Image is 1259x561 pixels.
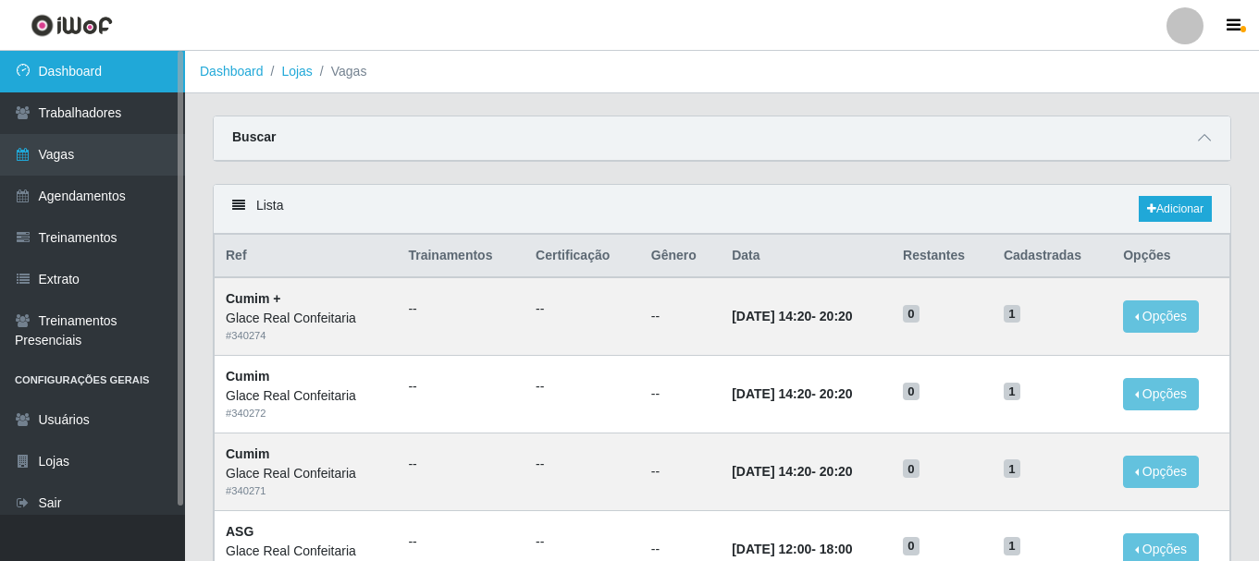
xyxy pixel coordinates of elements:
div: Lista [214,185,1230,234]
span: 1 [1004,537,1020,555]
time: [DATE] 12:00 [732,542,811,556]
td: -- [640,356,721,433]
time: [DATE] 14:20 [732,309,811,323]
li: Vagas [313,62,367,81]
span: 0 [903,383,920,401]
ul: -- [536,532,629,552]
th: Certificação [525,235,640,278]
span: 0 [903,305,920,323]
a: Adicionar [1139,196,1212,222]
ul: -- [536,455,629,474]
time: [DATE] 14:20 [732,386,811,401]
th: Opções [1112,235,1229,278]
button: Opções [1123,456,1199,488]
strong: ASG [226,524,253,539]
img: CoreUI Logo [31,14,113,37]
div: # 340274 [226,328,386,344]
th: Cadastradas [993,235,1112,278]
div: Glace Real Confeitaria [226,542,386,561]
a: Lojas [281,64,312,79]
strong: - [732,386,852,401]
button: Opções [1123,300,1199,333]
a: Dashboard [200,64,264,79]
strong: Cumim [226,446,269,461]
strong: - [732,309,852,323]
div: Glace Real Confeitaria [226,386,386,406]
th: Restantes [892,235,993,278]
ul: -- [536,377,629,396]
time: 20:20 [820,464,853,479]
span: 0 [903,459,920,478]
td: -- [640,433,721,510]
th: Gênero [640,235,721,278]
ul: -- [536,299,629,319]
strong: Buscar [232,129,276,144]
span: 1 [1004,383,1020,401]
span: 1 [1004,305,1020,323]
th: Ref [215,235,398,278]
ul: -- [408,377,513,396]
ul: -- [408,532,513,552]
time: 18:00 [820,542,853,556]
time: 20:20 [820,386,853,401]
strong: - [732,542,852,556]
td: -- [640,277,721,355]
time: 20:20 [820,309,853,323]
th: Trainamentos [397,235,525,278]
strong: Cumim + [226,291,281,306]
span: 0 [903,537,920,555]
div: # 340271 [226,483,386,499]
div: Glace Real Confeitaria [226,309,386,328]
nav: breadcrumb [185,51,1259,93]
strong: - [732,464,852,479]
div: Glace Real Confeitaria [226,464,386,483]
ul: -- [408,455,513,474]
span: 1 [1004,459,1020,478]
div: # 340272 [226,406,386,421]
button: Opções [1123,378,1199,410]
th: Data [721,235,892,278]
ul: -- [408,299,513,319]
strong: Cumim [226,369,269,384]
time: [DATE] 14:20 [732,464,811,479]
